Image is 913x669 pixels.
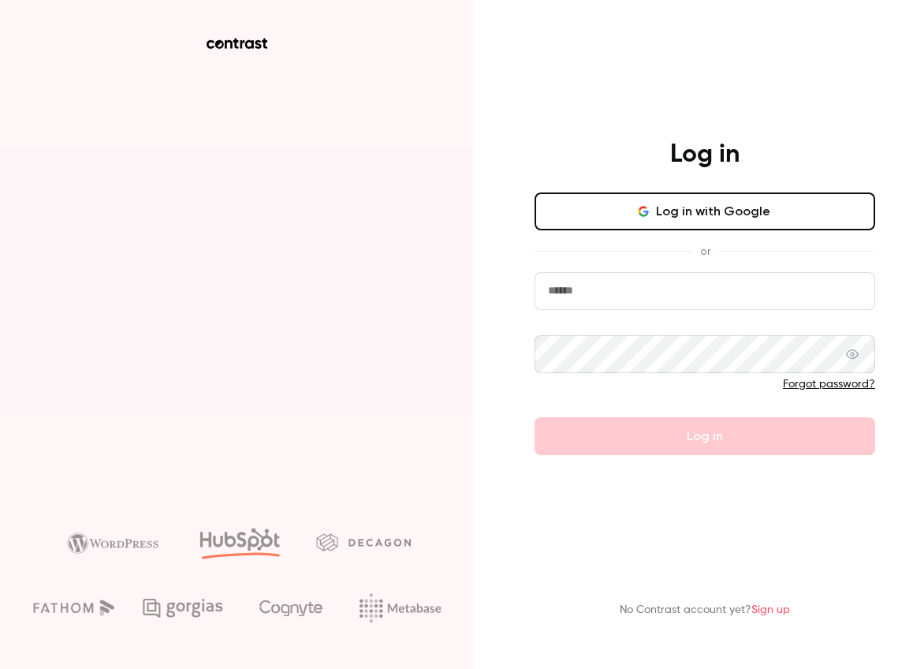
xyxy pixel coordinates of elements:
[535,192,875,230] button: Log in with Google
[670,139,740,170] h4: Log in
[783,379,875,390] a: Forgot password?
[316,533,411,551] img: decagon
[692,243,718,260] span: or
[620,602,790,619] p: No Contrast account yet?
[751,604,790,615] a: Sign up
